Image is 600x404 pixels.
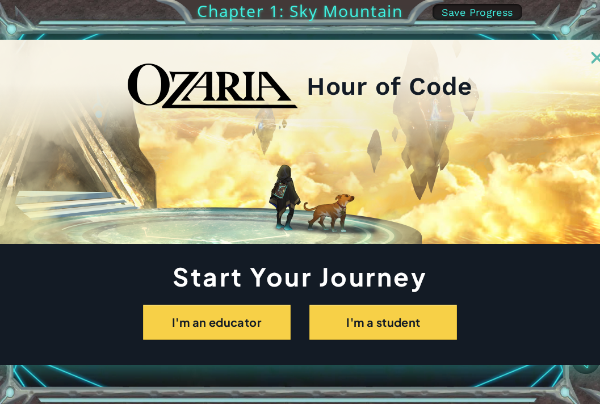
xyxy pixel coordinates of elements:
[143,305,291,340] button: I'm an educator
[309,305,457,340] button: I'm a student
[128,64,298,109] img: blackOzariaWordmark.png
[307,75,473,97] h2: Hour of Code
